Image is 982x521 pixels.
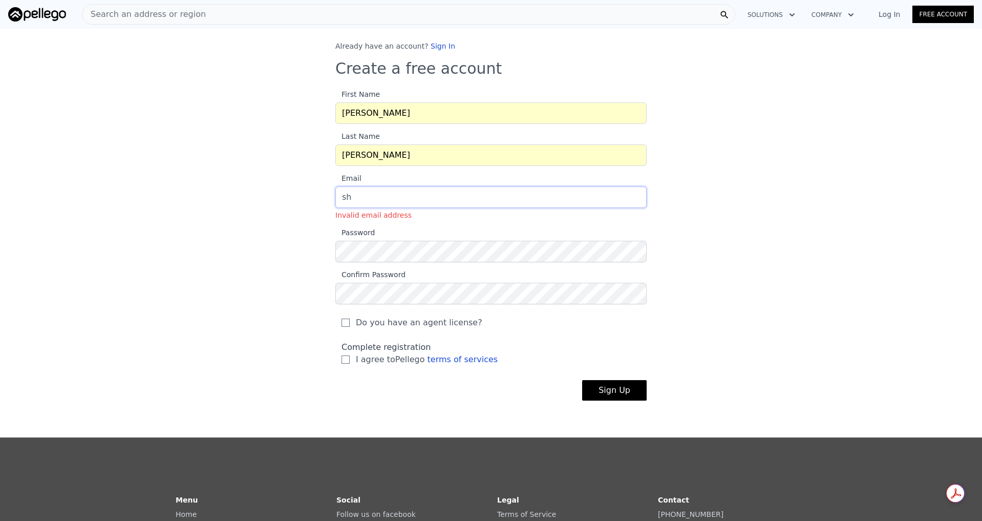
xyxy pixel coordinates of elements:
a: Terms of Service [497,510,556,518]
a: Free Account [912,6,974,23]
span: First Name [335,90,380,98]
span: Password [335,228,375,237]
input: Confirm Password [335,283,647,304]
a: Follow us on facebook [336,510,416,518]
span: Do you have an agent license? [356,317,482,329]
input: EmailInvalid email address [335,186,647,208]
h3: Create a free account [335,59,647,78]
div: Invalid email address [335,210,647,220]
img: Pellego [8,7,66,22]
span: Email [335,174,361,182]
input: I agree toPellego terms of services [341,356,350,364]
div: Already have an account? [335,41,647,51]
input: First Name [335,102,647,124]
input: Last Name [335,144,647,166]
span: I agree to Pellego [356,353,498,366]
span: Complete registration [341,342,431,352]
strong: Legal [497,496,519,504]
span: Last Name [335,132,380,140]
span: Search an address or region [82,8,206,20]
a: Home [176,510,197,518]
strong: Menu [176,496,198,504]
a: [PHONE_NUMBER] [658,510,723,518]
input: Do you have an agent license? [341,319,350,327]
input: Password [335,241,647,262]
button: Company [803,6,862,24]
a: terms of services [428,355,498,364]
span: Confirm Password [335,270,405,279]
strong: Social [336,496,360,504]
a: Sign In [431,42,455,50]
button: Sign Up [582,380,647,401]
strong: Contact [658,496,689,504]
button: Solutions [739,6,803,24]
a: Log In [866,9,912,19]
